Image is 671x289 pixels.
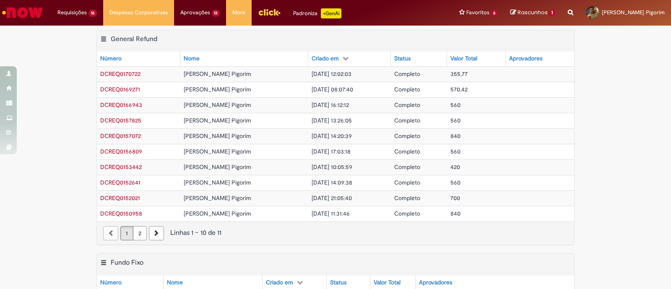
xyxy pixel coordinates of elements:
[167,279,183,287] div: Nome
[394,55,411,63] div: Status
[293,8,341,18] div: Padroniza
[100,101,142,109] a: Abrir Registro: DCREQ0166943
[330,279,346,287] div: Status
[111,258,143,267] h2: Fundo Fixo
[312,132,352,140] span: [DATE] 14:20:39
[510,9,555,17] a: Rascunhos
[133,226,147,240] a: Página 2
[394,86,420,93] span: Completo
[312,194,352,202] span: [DATE] 21:05:40
[466,8,489,17] span: Favoritos
[100,210,142,217] a: Abrir Registro: DCREQ0150958
[100,163,142,171] a: Abrir Registro: DCREQ0153442
[184,101,251,109] span: [PERSON_NAME] Pigorim
[450,163,460,171] span: 420
[312,117,352,124] span: [DATE] 13:26:05
[312,148,351,155] span: [DATE] 17:03:18
[100,258,107,269] button: Fundo Fixo Menu de contexto
[394,148,420,155] span: Completo
[266,279,293,287] div: Criado em
[232,8,245,17] span: More
[450,210,460,217] span: 840
[184,55,200,63] div: Nome
[450,55,477,63] div: Valor Total
[100,35,107,46] button: General Refund Menu de contexto
[180,8,210,17] span: Aprovações
[100,132,141,140] span: DCREQ0157072
[100,194,140,202] a: Abrir Registro: DCREQ0152021
[518,8,548,16] span: Rascunhos
[184,179,251,186] span: [PERSON_NAME] Pigorim
[88,10,97,17] span: 16
[374,279,401,287] div: Valor Total
[450,101,460,109] span: 560
[100,194,140,202] span: DCREQ0152021
[100,117,141,124] a: Abrir Registro: DCREQ0157825
[149,226,164,240] a: Próxima página
[212,10,220,17] span: 13
[100,117,141,124] span: DCREQ0157825
[184,132,251,140] span: [PERSON_NAME] Pigorim
[450,117,460,124] span: 560
[312,101,349,109] span: [DATE] 16:12:12
[100,132,141,140] a: Abrir Registro: DCREQ0157072
[312,179,352,186] span: [DATE] 14:09:38
[57,8,87,17] span: Requisições
[450,179,460,186] span: 560
[549,9,555,17] span: 1
[100,86,140,93] a: Abrir Registro: DCREQ0169271
[100,70,140,78] span: DCREQ0170722
[184,86,251,93] span: [PERSON_NAME] Pigorim
[394,101,420,109] span: Completo
[109,8,168,17] span: Despesas Corporativas
[602,9,665,16] span: [PERSON_NAME] Pigorim
[184,194,251,202] span: [PERSON_NAME] Pigorim
[450,86,468,93] span: 570,42
[103,228,568,238] div: Linhas 1 − 10 de 11
[450,70,468,78] span: 355,77
[312,86,353,93] span: [DATE] 08:07:40
[258,6,281,18] img: click_logo_yellow_360x200.png
[184,148,251,155] span: [PERSON_NAME] Pigorim
[100,70,140,78] a: Abrir Registro: DCREQ0170722
[509,55,542,63] div: Aprovadores
[184,210,251,217] span: [PERSON_NAME] Pigorim
[312,210,350,217] span: [DATE] 11:31:46
[111,35,157,43] h2: General Refund
[100,210,142,217] span: DCREQ0150958
[100,179,140,186] span: DCREQ0152641
[312,163,352,171] span: [DATE] 10:05:59
[312,70,351,78] span: [DATE] 12:02:03
[1,4,44,21] img: ServiceNow
[394,210,420,217] span: Completo
[97,221,574,245] nav: paginação
[321,8,341,18] p: +GenAi
[394,132,420,140] span: Completo
[100,148,142,155] a: Abrir Registro: DCREQ0156809
[394,194,420,202] span: Completo
[100,55,122,63] div: Número
[394,117,420,124] span: Completo
[100,163,142,171] span: DCREQ0153442
[100,86,140,93] span: DCREQ0169271
[394,163,420,171] span: Completo
[419,279,452,287] div: Aprovadores
[184,163,251,171] span: [PERSON_NAME] Pigorim
[100,179,140,186] a: Abrir Registro: DCREQ0152641
[100,101,142,109] span: DCREQ0166943
[100,279,122,287] div: Número
[184,117,251,124] span: [PERSON_NAME] Pigorim
[394,70,420,78] span: Completo
[120,226,133,240] a: Página 1
[312,55,339,63] div: Criado em
[184,70,251,78] span: [PERSON_NAME] Pigorim
[450,132,460,140] span: 840
[394,179,420,186] span: Completo
[450,194,460,202] span: 700
[100,148,142,155] span: DCREQ0156809
[491,10,498,17] span: 6
[450,148,460,155] span: 560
